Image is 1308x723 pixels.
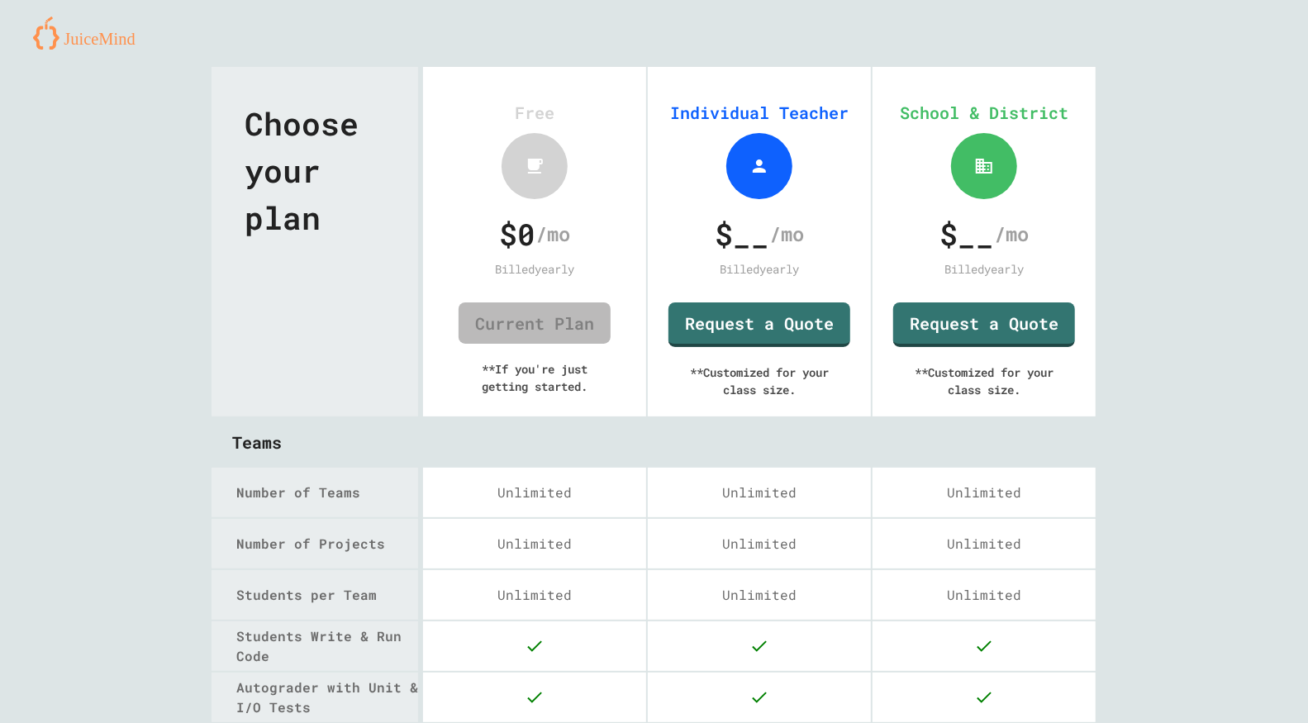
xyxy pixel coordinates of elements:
[236,678,418,717] div: Autograder with Unit & I/O Tests
[893,302,1075,347] a: Request a Quote
[236,534,418,554] div: Number of Projects
[873,519,1096,568] div: Unlimited
[889,347,1079,415] div: ** Customized for your class size.
[212,67,418,416] div: Choose your plan
[423,519,646,568] div: Unlimited
[889,260,1079,278] div: Billed yearly
[873,570,1096,620] div: Unlimited
[664,260,854,278] div: Billed yearly
[668,212,850,256] div: /mo
[873,468,1096,517] div: Unlimited
[236,585,418,605] div: Students per Team
[423,468,646,517] div: Unlimited
[664,347,854,415] div: ** Customized for your class size.
[889,100,1079,125] div: School & District
[668,302,850,347] a: Request a Quote
[440,260,630,278] div: Billed yearly
[664,100,854,125] div: Individual Teacher
[499,212,535,256] span: $ 0
[423,570,646,620] div: Unlimited
[236,483,418,502] div: Number of Teams
[648,519,871,568] div: Unlimited
[648,468,871,517] div: Unlimited
[440,344,630,411] div: ** If you're just getting started.
[444,212,625,256] div: /mo
[893,212,1075,256] div: /mo
[440,100,630,125] div: Free
[939,212,994,256] span: $ __
[459,302,611,344] a: Current Plan
[715,212,769,256] span: $ __
[236,626,418,666] div: Students Write & Run Code
[33,17,148,50] img: logo-orange.svg
[212,417,1096,467] div: Teams
[648,570,871,620] div: Unlimited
